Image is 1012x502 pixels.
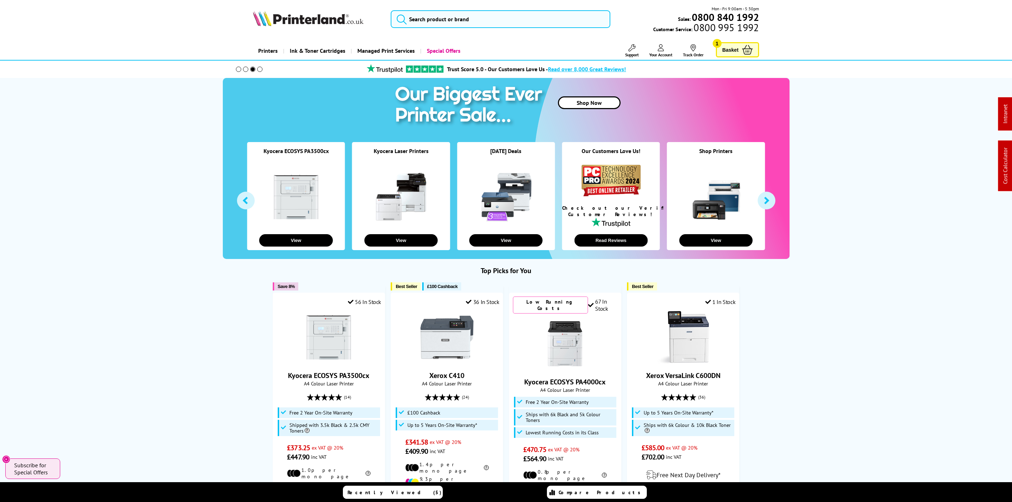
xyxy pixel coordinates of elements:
[558,96,621,109] a: Shop Now
[427,284,458,289] span: £100 Cashback
[430,439,461,445] span: ex VAT @ 20%
[547,486,647,499] a: Compare Products
[289,410,352,416] span: Free 2 Year On-Site Warranty
[374,147,429,154] a: Kyocera Laser Printers
[364,234,437,247] button: View
[513,387,617,393] span: A4 Colour Laser Printer
[649,52,672,57] span: Your Account
[396,284,417,289] span: Best Seller
[391,282,421,291] button: Best Seller
[588,298,617,312] div: 67 In Stock
[287,452,309,462] span: £447.90
[447,66,626,73] a: Trust Score 5.0 - Our Customers Love Us -Read over 8,000 Great Reviews!
[407,410,440,416] span: £100 Cashback
[713,39,722,48] span: 1
[462,390,469,404] span: (24)
[405,461,489,474] li: 1.4p per mono page
[253,11,363,26] img: Printerland Logo
[347,489,442,496] span: Recently Viewed (5)
[538,365,592,372] a: Kyocera ECOSYS PA4000cx
[644,422,733,434] span: Ships with 6k Colour & 10k Black Toner
[712,5,759,12] span: Mon - Fri 9:00am - 5:30pm
[657,311,710,364] img: Xerox VersaLink C600DN
[641,452,665,462] span: £702.00
[287,443,310,452] span: £373.25
[420,42,466,60] a: Special Offers
[666,444,697,451] span: ex VAT @ 20%
[278,284,295,289] span: Save 8%
[253,42,283,60] a: Printers
[716,42,759,57] a: Basket 1
[523,445,546,454] span: £470.75
[526,399,589,405] span: Free 2 Year On-Site Warranty
[698,390,705,404] span: (36)
[683,44,703,57] a: Track Order
[722,45,739,55] span: Basket
[631,380,735,387] span: A4 Colour Laser Printer
[405,447,428,456] span: £409.90
[287,467,371,480] li: 1.0p per mono page
[646,371,720,380] a: Xerox VersaLink C600DN
[1002,105,1009,124] a: Intranet
[2,455,10,463] button: Close
[627,282,657,291] button: Best Seller
[302,311,355,364] img: Kyocera ECOSYS PA3500cx
[679,234,753,247] button: View
[422,282,461,291] button: £100 Cashback
[559,489,644,496] span: Compare Products
[430,448,445,455] span: inc VAT
[526,412,615,423] span: Ships with 6k Black and 5k Colour Toners
[632,284,654,289] span: Best Seller
[625,44,639,57] a: Support
[649,44,672,57] a: Your Account
[344,390,351,404] span: (14)
[538,317,592,370] img: Kyocera ECOSYS PA4000cx
[405,438,428,447] span: £341.58
[705,298,736,305] div: 1 In Stock
[407,422,477,428] span: Up to 5 Years On-Site Warranty*
[391,10,610,28] input: Search product or brand
[524,377,606,387] a: Kyocera ECOSYS PA4000cx
[653,24,759,33] span: Customer Service:
[290,42,345,60] span: Ink & Toner Cartridges
[692,11,759,24] b: 0800 840 1992
[14,462,53,476] span: Subscribe for Special Offers
[631,465,735,485] div: modal_delivery
[351,42,420,60] a: Managed Print Services
[343,486,443,499] a: Recently Viewed (5)
[562,147,660,163] div: Our Customers Love Us!
[678,16,691,22] span: Sales:
[625,52,639,57] span: Support
[562,205,660,218] div: Check out our Verified Customer Reviews!
[289,422,378,434] span: Shipped with 3.5k Black & 2.5k CMY Toners
[1002,148,1009,184] a: Cost Calculator
[302,358,355,365] a: Kyocera ECOSYS PA3500cx
[666,453,682,460] span: inc VAT
[420,311,474,364] img: Xerox C410
[466,298,499,305] div: 36 In Stock
[277,380,381,387] span: A4 Colour Laser Printer
[641,443,665,452] span: £585.00
[406,66,443,73] img: trustpilot rating
[283,42,351,60] a: Ink & Toner Cartridges
[311,453,327,460] span: inc VAT
[667,147,765,163] div: Shop Printers
[523,469,607,481] li: 0.8p per mono page
[312,444,343,451] span: ex VAT @ 20%
[548,446,580,453] span: ex VAT @ 20%
[395,380,499,387] span: A4 Colour Laser Printer
[429,371,464,380] a: Xerox C410
[273,282,298,291] button: Save 8%
[259,234,333,247] button: View
[405,476,489,489] li: 9.3p per colour page
[644,410,713,416] span: Up to 5 Years On-Site Warranty*
[513,297,588,314] div: Low Running Costs
[523,454,546,463] span: £564.90
[692,24,759,31] span: 0800 995 1992
[526,430,599,435] span: Lowest Running Costs in its Class
[457,147,555,163] div: [DATE] Deals
[574,234,648,247] button: Read Reviews
[691,14,759,21] a: 0800 840 1992
[264,147,329,154] a: Kyocera ECOSYS PA3500cx
[657,358,710,365] a: Xerox VersaLink C600DN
